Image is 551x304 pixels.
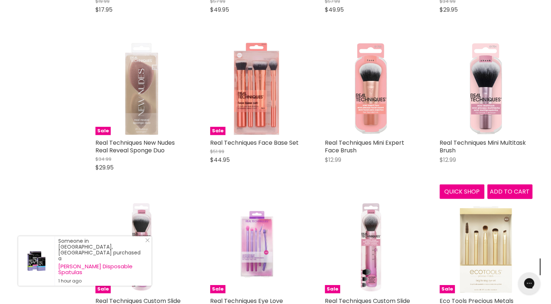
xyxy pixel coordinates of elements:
span: $12.99 [440,156,456,164]
span: $29.95 [95,163,114,172]
span: Add to cart [490,187,530,196]
span: $12.99 [325,156,341,164]
span: Sale [210,127,225,135]
span: $17.95 [95,5,113,14]
a: Real Techniques New Nudes Real Reveal Sponge DuoSale [95,42,188,135]
img: Real Techniques Eye Love Drama Makeup Brush Set [228,200,284,293]
span: Sale [210,285,225,293]
a: Visit product page [18,236,55,286]
img: Real Techniques Custom Slide Contour Brush - Clearance! [95,200,188,293]
a: Real Techniques Face Base Set [210,139,299,147]
img: Real Techniques Mini Expert Face Brush [325,43,418,135]
span: $51.99 [210,148,224,155]
a: Real Techniques Face Base SetSale [210,42,303,135]
span: $44.95 [210,156,230,164]
span: $29.95 [440,5,458,14]
a: [PERSON_NAME] Disposable Spatulas [58,264,144,275]
span: Sale [325,285,340,293]
svg: Close Icon [145,238,150,242]
a: Real Techniques Eye Love Drama Makeup Brush SetSale [210,200,303,293]
img: Real Techniques Face Base Set [210,42,303,135]
a: Eco Tools Precious Metals Brightening Eye SetSale [440,200,532,293]
span: $49.95 [210,5,229,14]
a: Real Techniques Custom Slide Cheek BrushSale [325,200,418,293]
a: Real Techniques New Nudes Real Reveal Sponge Duo [95,139,175,155]
div: Someone in [GEOGRAPHIC_DATA], [GEOGRAPHIC_DATA] purchased a [58,238,144,284]
a: Real Techniques Mini Multitask Brush [440,139,526,155]
img: Real Techniques New Nudes Real Reveal Sponge Duo [95,42,188,135]
span: Sale [440,285,455,293]
button: Quick shop [440,184,485,199]
a: Real Techniques Mini Expert Face Brush [325,42,418,135]
span: Sale [95,127,111,135]
a: Close Notification [142,238,150,245]
img: Real Techniques Mini Multitask Brush [440,42,532,135]
button: Add to cart [487,184,532,199]
span: $49.95 [325,5,344,14]
span: $34.99 [95,156,111,163]
img: Real Techniques Custom Slide Cheek Brush [325,200,418,293]
a: Real Techniques Mini Expert Face Brush [325,139,404,155]
a: Real Techniques Custom Slide Contour Brush - Clearance!Sale [95,200,188,293]
iframe: Gorgias live chat messenger [515,270,544,297]
img: Eco Tools Precious Metals Brightening Eye Set [440,200,532,293]
small: 1 hour ago [58,278,144,284]
span: Sale [95,285,111,293]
